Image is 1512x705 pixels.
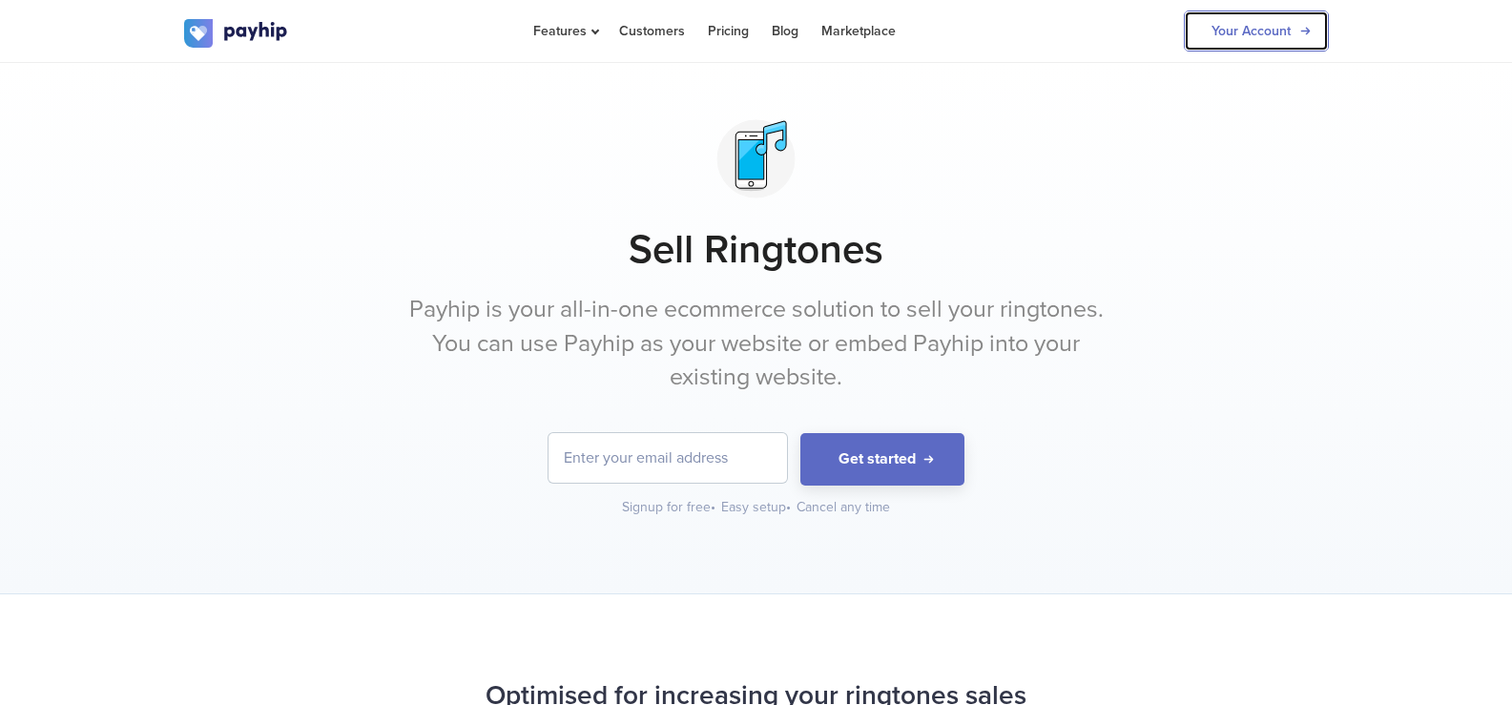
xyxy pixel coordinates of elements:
[184,226,1329,274] h1: Sell Ringtones
[622,498,717,517] div: Signup for free
[549,433,787,483] input: Enter your email address
[800,433,964,486] button: Get started
[721,498,793,517] div: Easy setup
[533,23,596,39] span: Features
[786,499,791,515] span: •
[1184,10,1329,52] a: Your Account
[399,293,1114,395] p: Payhip is your all-in-one ecommerce solution to sell your ringtones. You can use Payhip as your w...
[797,498,890,517] div: Cancel any time
[184,19,289,48] img: logo.svg
[708,111,804,207] img: svg+xml;utf8,%3Csvg%20viewBox%3D%220%200%20100%20100%22%20xmlns%3D%22http%3A%2F%2Fwww.w3.org%2F20...
[711,499,715,515] span: •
